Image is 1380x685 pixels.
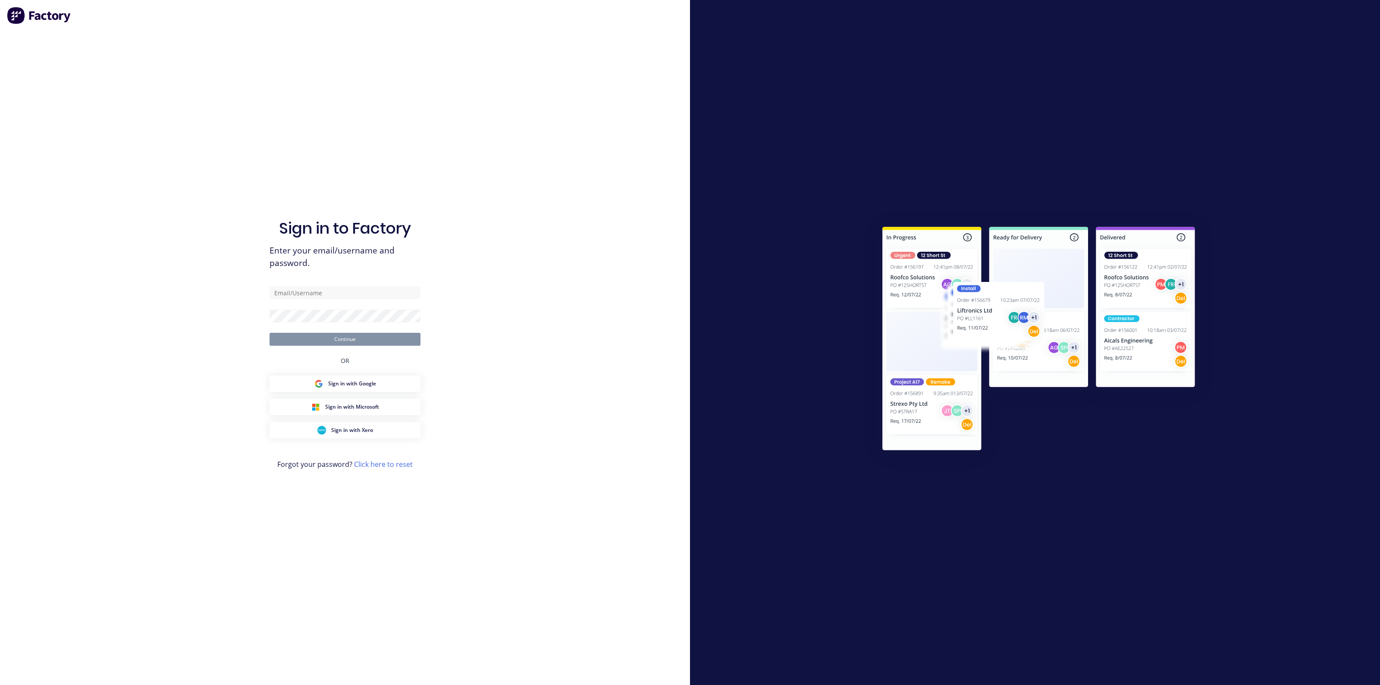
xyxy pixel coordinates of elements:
[270,286,420,299] input: Email/Username
[325,403,379,411] span: Sign in with Microsoft
[354,460,413,469] a: Click here to reset
[7,7,72,24] img: Factory
[311,403,320,411] img: Microsoft Sign in
[270,399,420,415] button: Microsoft Sign inSign in with Microsoft
[314,379,323,388] img: Google Sign in
[331,426,373,434] span: Sign in with Xero
[279,219,411,238] h1: Sign in to Factory
[317,426,326,435] img: Xero Sign in
[341,346,349,375] div: OR
[270,422,420,438] button: Xero Sign inSign in with Xero
[270,244,420,269] span: Enter your email/username and password.
[328,380,376,388] span: Sign in with Google
[270,333,420,346] button: Continue
[277,459,413,469] span: Forgot your password?
[863,210,1214,471] img: Sign in
[270,375,420,392] button: Google Sign inSign in with Google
